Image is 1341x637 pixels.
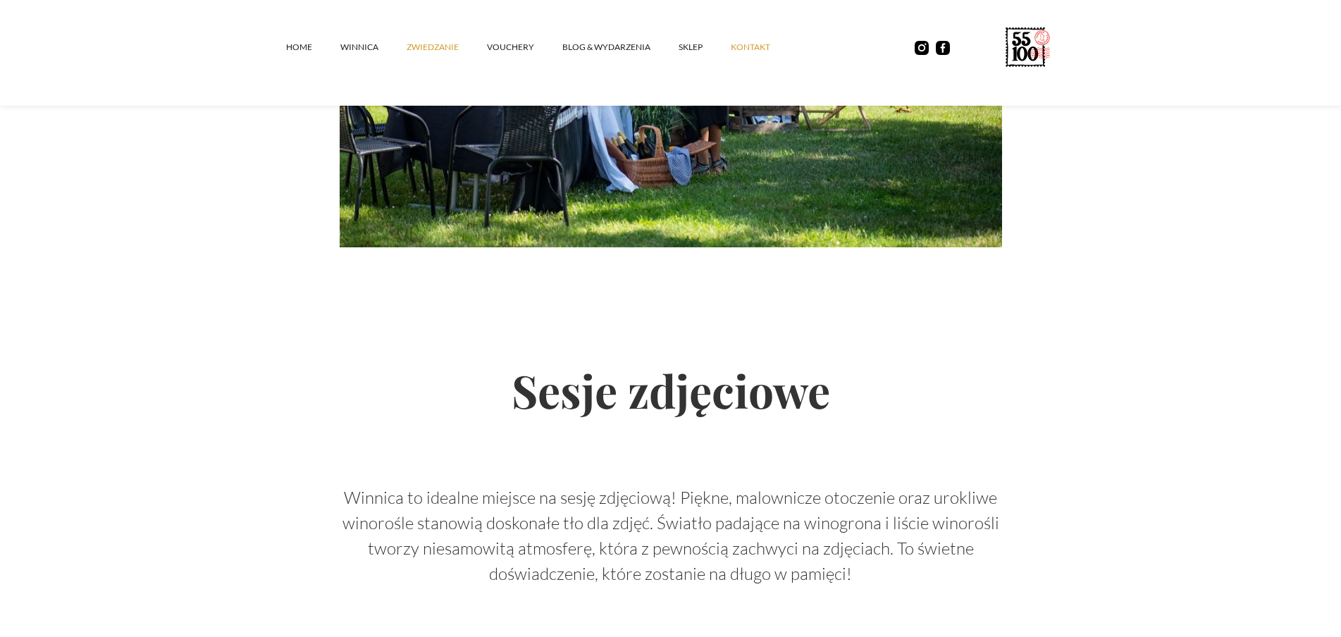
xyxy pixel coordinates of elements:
a: ZWIEDZANIE [407,26,487,68]
p: Winnica to idealne miejsce na sesję zdjęciową! Piękne, malownicze otoczenie oraz urokliwe winoroś... [340,485,1002,586]
a: Home [286,26,340,68]
a: Blog & Wydarzenia [562,26,679,68]
a: kontakt [731,26,798,68]
a: vouchery [487,26,562,68]
a: SKLEP [679,26,731,68]
a: winnica [340,26,407,68]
